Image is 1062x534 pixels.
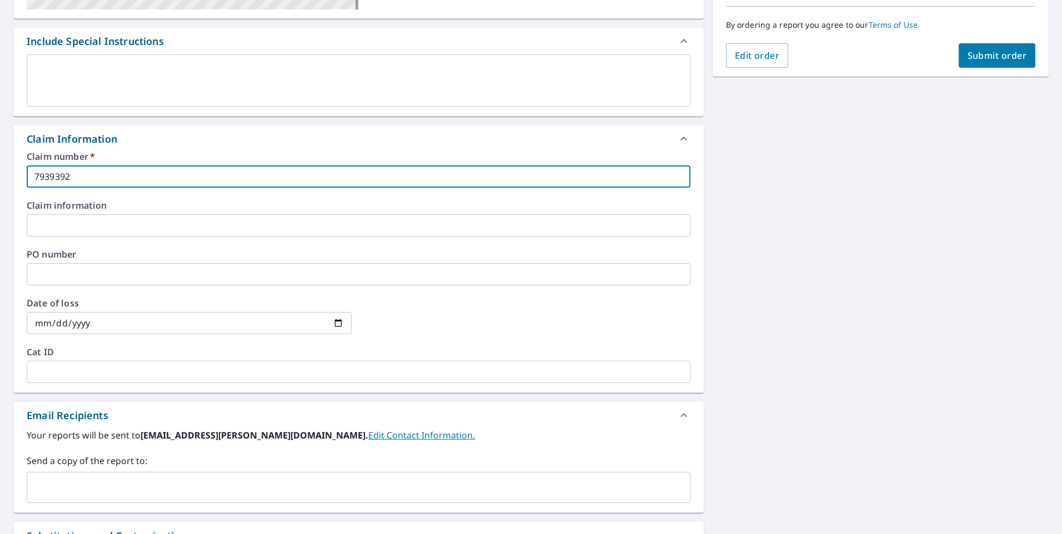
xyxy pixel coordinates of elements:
[13,28,704,54] div: Include Special Instructions
[13,402,704,429] div: Email Recipients
[726,20,1035,30] p: By ordering a report you agree to our
[27,347,690,356] label: Cat ID
[27,250,690,259] label: PO number
[968,49,1027,62] span: Submit order
[27,454,690,467] label: Send a copy of the report to:
[13,125,704,152] div: Claim Information
[27,132,117,147] div: Claim Information
[735,49,780,62] span: Edit order
[27,34,164,49] div: Include Special Instructions
[27,408,108,423] div: Email Recipients
[726,43,789,68] button: Edit order
[368,429,475,441] a: EditContactInfo
[27,299,352,308] label: Date of loss
[141,429,368,441] b: [EMAIL_ADDRESS][PERSON_NAME][DOMAIN_NAME].
[27,429,690,442] label: Your reports will be sent to
[27,201,690,210] label: Claim information
[959,43,1036,68] button: Submit order
[27,152,690,161] label: Claim number
[869,19,918,30] a: Terms of Use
